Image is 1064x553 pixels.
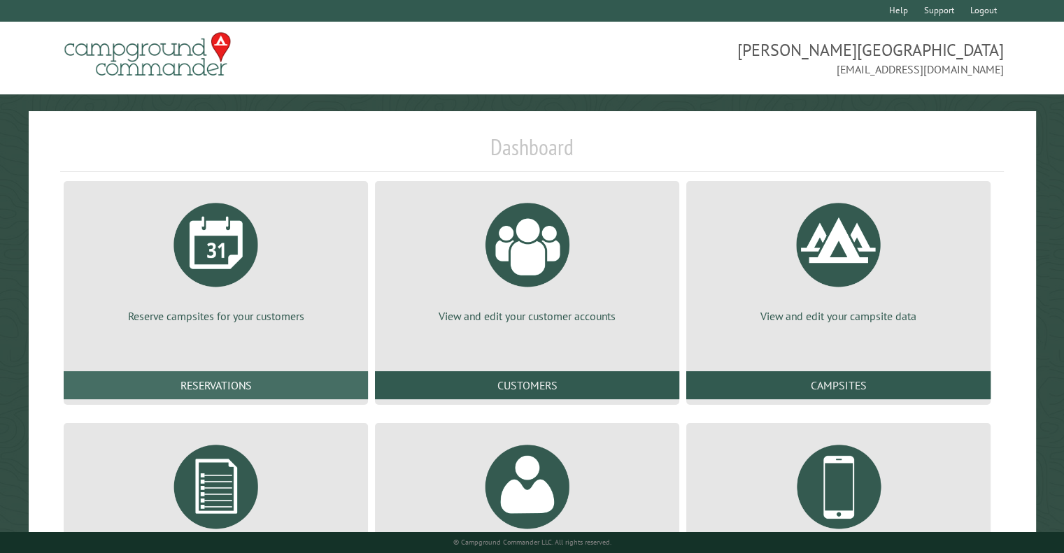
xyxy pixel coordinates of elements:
[60,27,235,82] img: Campground Commander
[60,134,1004,172] h1: Dashboard
[453,538,611,547] small: © Campground Commander LLC. All rights reserved.
[532,38,1004,78] span: [PERSON_NAME][GEOGRAPHIC_DATA] [EMAIL_ADDRESS][DOMAIN_NAME]
[80,308,351,324] p: Reserve campsites for your customers
[686,371,991,399] a: Campsites
[80,192,351,324] a: Reserve campsites for your customers
[392,308,662,324] p: View and edit your customer accounts
[703,192,974,324] a: View and edit your campsite data
[703,308,974,324] p: View and edit your campsite data
[375,371,679,399] a: Customers
[64,371,368,399] a: Reservations
[392,192,662,324] a: View and edit your customer accounts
